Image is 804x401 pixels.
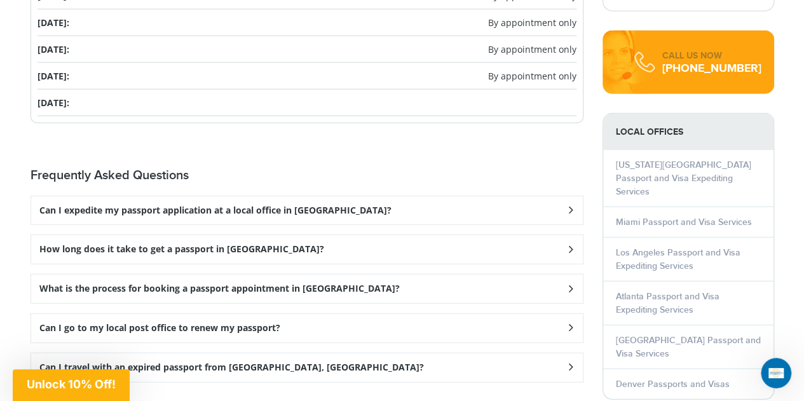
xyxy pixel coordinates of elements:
span: By appointment only [488,69,576,83]
div: [PHONE_NUMBER] [662,62,761,75]
span: Unlock 10% Off! [27,377,116,391]
h3: How long does it take to get a passport in [GEOGRAPHIC_DATA]? [39,244,324,255]
li: [DATE]: [37,10,576,36]
h3: Can I expedite my passport application at a local office in [GEOGRAPHIC_DATA]? [39,205,392,216]
a: Atlanta Passport and Visa Expediting Services [616,291,719,315]
div: Unlock 10% Off! [13,369,130,401]
span: By appointment only [488,43,576,56]
a: Los Angeles Passport and Visa Expediting Services [616,247,740,271]
a: Denver Passports and Visas [616,379,730,390]
h3: Can I travel with an expired passport from [GEOGRAPHIC_DATA], [GEOGRAPHIC_DATA]? [39,362,424,373]
h3: What is the process for booking a passport appointment in [GEOGRAPHIC_DATA]? [39,283,400,294]
a: [GEOGRAPHIC_DATA] Passport and Visa Services [616,335,761,359]
h2: Frequently Asked Questions [31,168,583,183]
li: [DATE]: [37,36,576,63]
li: [DATE]: [37,63,576,90]
iframe: Intercom live chat [761,358,791,388]
a: [US_STATE][GEOGRAPHIC_DATA] Passport and Visa Expediting Services [616,160,751,197]
a: Miami Passport and Visa Services [616,217,752,228]
span: By appointment only [488,16,576,29]
strong: LOCAL OFFICES [603,114,773,150]
h3: Can I go to my local post office to renew my passport? [39,323,280,334]
li: [DATE]: [37,90,576,116]
div: CALL US NOW [662,50,761,62]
